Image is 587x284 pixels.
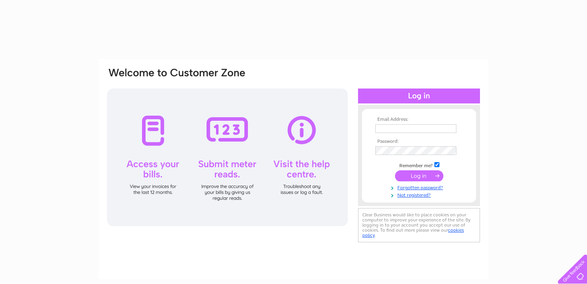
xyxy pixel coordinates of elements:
[373,139,465,144] th: Password:
[358,208,480,242] div: Clear Business would like to place cookies on your computer to improve your experience of the sit...
[362,227,464,238] a: cookies policy
[373,161,465,169] td: Remember me?
[373,117,465,122] th: Email Address:
[375,183,465,191] a: Forgotten password?
[375,191,465,198] a: Not registered?
[395,170,443,181] input: Submit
